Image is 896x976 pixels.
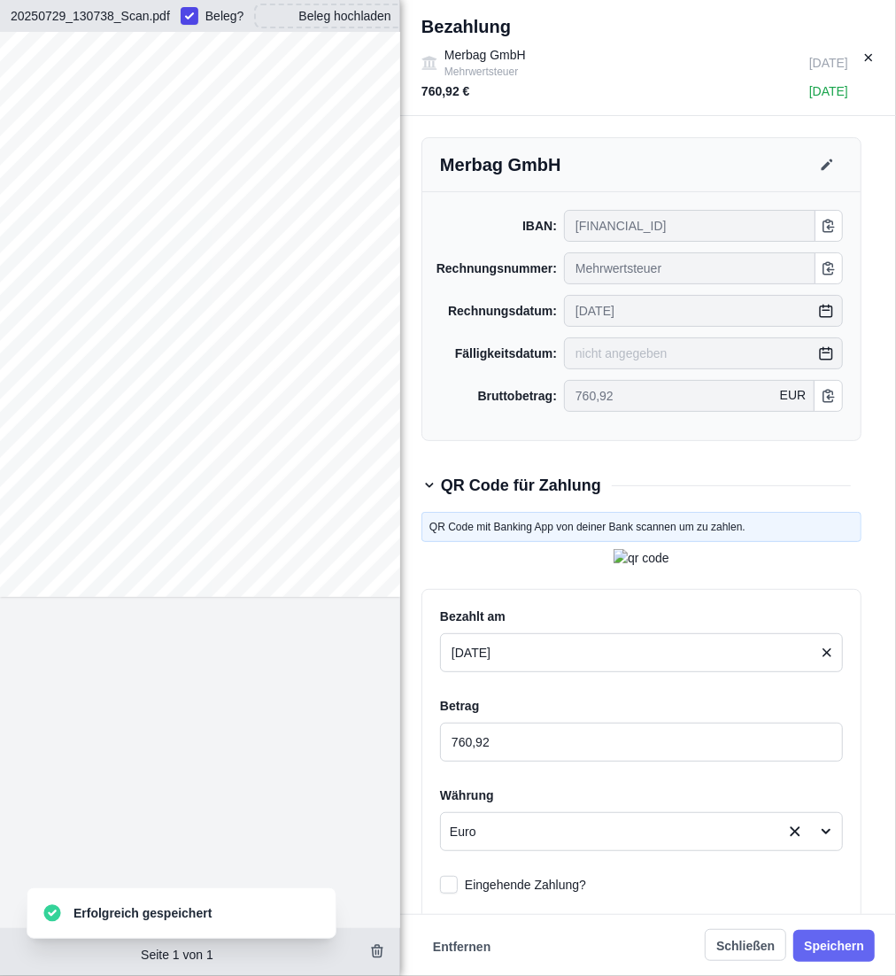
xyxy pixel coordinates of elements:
input: nicht angegeben [564,337,843,369]
div: Mehrwertsteuer [444,65,526,79]
div: [DATE] [809,82,848,101]
label: Bezahlt am [440,608,843,626]
span: Beleg ? [205,7,244,26]
div: ER-3250 [809,54,848,72]
input: Beleg? [181,7,198,25]
label: Fälligkeitsdatum : [440,337,564,369]
button: Speichern [793,930,875,962]
div: EUR [780,387,807,406]
label: IBAN : [440,210,564,242]
input: Eingehende Zahlung? [440,876,458,894]
button: Entfernen [421,930,502,962]
button: Schließen [705,929,786,961]
span: Eingehende Zahlung? [465,876,586,895]
label: Bruttobetrag : [440,380,564,412]
h5: QR Code für Zahlung [441,473,601,498]
div: QR Code mit Banking App von deiner Bank scannen um zu zahlen. [421,512,861,542]
label: Betrag [440,697,843,716]
h4: Bezahlung [421,14,848,39]
button: Beleg löschen [361,935,393,967]
div: 20250729_130738_Scan.pdf [11,7,170,26]
div: 760,92 € [421,82,470,101]
div: Beleg hochladen [254,4,435,28]
h4: Merbag GmbH [440,152,561,177]
label: Währung [440,786,843,805]
label: Rechnungsdatum : [440,295,564,327]
div: Erfolgreich gespeichert [73,904,212,923]
label: Rechnungsnummer : [440,252,564,284]
img: qr code [614,549,669,568]
span: Seite 1 von 1 [141,948,213,962]
div: Merbag GmbH [444,46,526,79]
